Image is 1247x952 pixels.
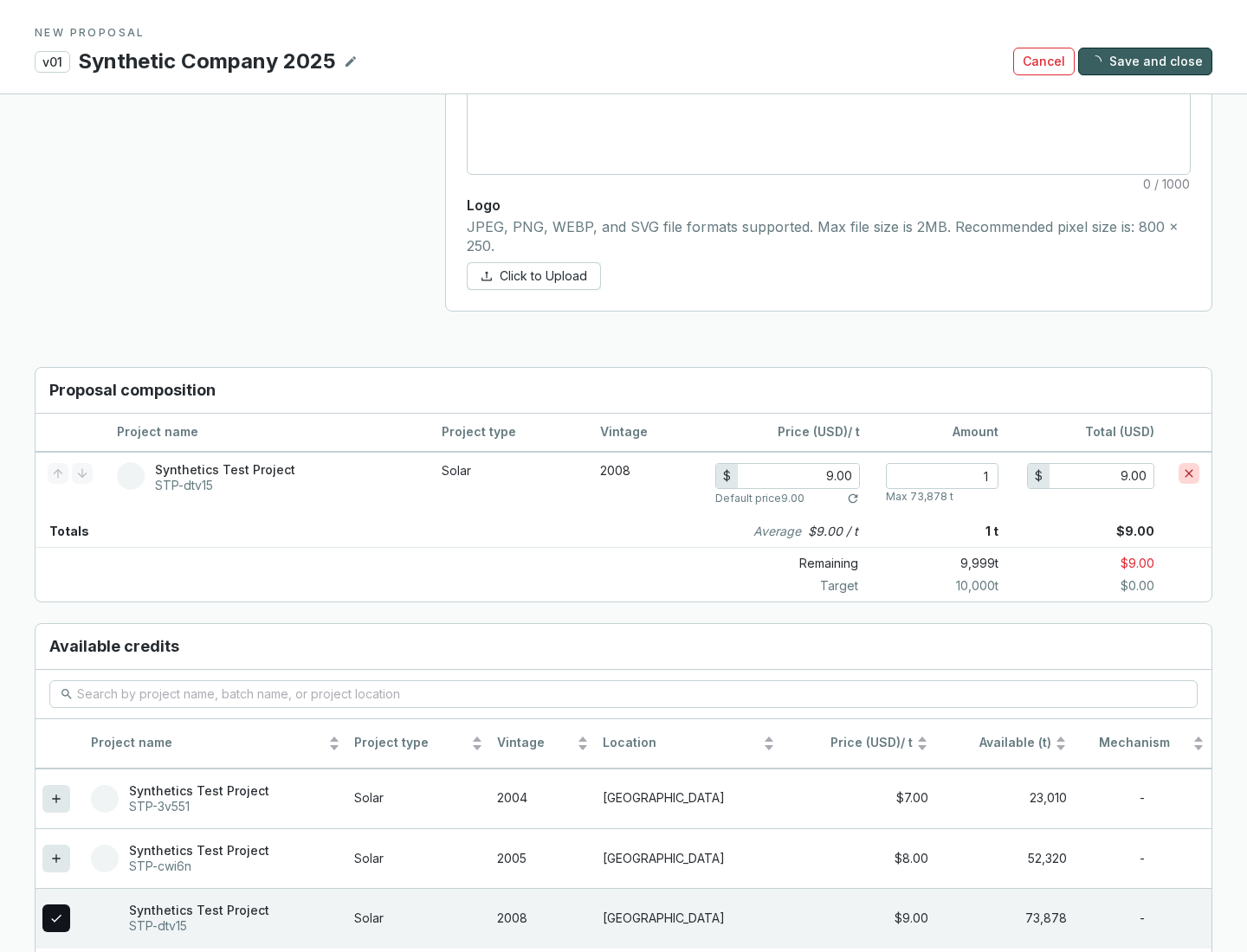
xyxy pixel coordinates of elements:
[155,462,295,478] p: Synthetics Test Project
[1109,53,1203,70] span: Save and close
[588,452,703,516] td: 2008
[129,859,269,874] p: STP-cwi6n
[998,577,1211,595] p: $0.00
[596,719,782,769] th: Location
[1089,55,1101,68] span: loading
[789,790,928,807] div: $7.00
[347,888,489,948] td: Solar
[998,551,1211,576] p: $9.00
[716,464,738,488] div: $
[872,516,998,547] p: 1 t
[91,735,325,751] span: Project name
[808,523,858,540] p: $9.00 / t
[490,719,596,769] th: Vintage
[155,478,295,493] p: STP-dtv15
[36,368,1211,414] h3: Proposal composition
[716,551,872,576] p: Remaining
[77,47,337,76] p: Synthetic Company 2025
[778,424,848,439] span: Price (USD)
[588,414,703,452] th: Vintage
[129,903,269,918] p: Synthetics Test Project
[703,414,872,452] th: / t
[603,790,775,807] p: [GEOGRAPHIC_DATA]
[872,577,998,595] p: 10,000 t
[490,888,596,948] td: 2008
[1081,735,1189,751] span: Mechanism
[753,523,801,540] i: Average
[36,624,1211,670] h3: Available credits
[935,828,1074,888] td: 52,320
[935,769,1074,828] td: 23,010
[1085,424,1154,439] span: Total (USD)
[347,719,489,769] th: Project type
[129,783,269,799] p: Synthetics Test Project
[1078,48,1212,75] button: Save and close
[490,828,596,888] td: 2005
[603,910,775,927] p: [GEOGRAPHIC_DATA]
[430,414,588,452] th: Project type
[490,769,596,828] td: 2004
[789,851,928,867] div: $8.00
[830,735,901,749] span: Price (USD)
[716,577,872,595] p: Target
[942,735,1051,751] span: Available (t)
[497,735,573,751] span: Vintage
[886,490,953,504] p: Max 73,878 t
[1013,48,1075,75] button: Cancel
[129,799,269,814] p: STP-3v551
[467,262,601,290] button: Click to Upload
[1074,769,1211,828] td: -
[935,719,1074,769] th: Available (t)
[347,769,489,828] td: Solar
[1074,888,1211,948] td: -
[35,26,1212,40] p: NEW PROPOSAL
[603,735,759,751] span: Location
[935,888,1074,948] td: 73,878
[347,828,489,888] td: Solar
[500,267,587,285] span: Click to Upload
[789,910,928,927] div: $9.00
[481,270,493,282] span: upload
[1074,719,1211,769] th: Mechanism
[789,735,913,751] span: / t
[1028,464,1050,488] div: $
[354,735,467,751] span: Project type
[129,918,269,934] p: STP-dtv15
[715,492,804,505] p: Default price 9.00
[467,218,1191,255] p: JPEG, PNG, WEBP, and SVG file formats supported. Max file size is 2MB. Recommended pixel size is:...
[105,414,430,452] th: Project name
[35,51,70,73] p: v01
[998,516,1211,547] p: $9.00
[872,551,998,576] p: 9,999 t
[36,516,89,547] p: Totals
[430,452,588,516] td: Solar
[1074,828,1211,888] td: -
[872,414,1011,452] th: Amount
[1023,53,1065,70] span: Cancel
[467,196,1191,215] p: Logo
[84,719,347,769] th: Project name
[129,843,269,859] p: Synthetics Test Project
[77,685,1172,704] input: Search by project name, batch name, or project location
[603,851,775,867] p: [GEOGRAPHIC_DATA]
